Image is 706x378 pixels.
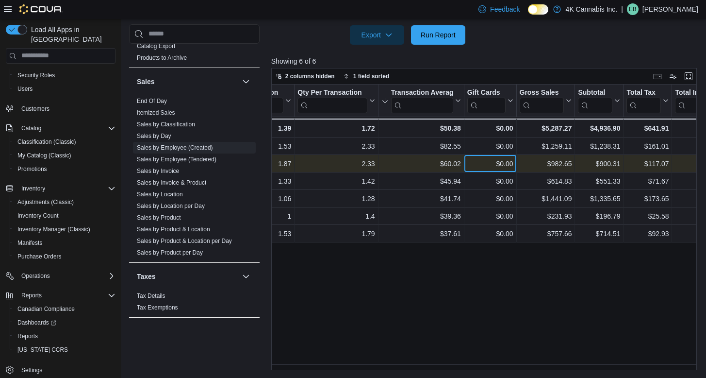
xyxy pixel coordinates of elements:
[137,155,216,163] span: Sales by Employee (Tendered)
[129,95,260,262] div: Sales
[208,193,292,205] div: 1.06
[14,303,79,315] a: Canadian Compliance
[421,30,456,40] span: Run Report
[578,158,620,170] div: $900.31
[297,88,367,113] div: Qty Per Transaction
[21,272,50,280] span: Operations
[10,209,119,223] button: Inventory Count
[208,228,292,240] div: 1.53
[528,4,548,15] input: Dark Mode
[17,225,90,233] span: Inventory Manager (Classic)
[297,158,375,170] div: 2.33
[10,302,119,316] button: Canadian Compliance
[14,196,78,208] a: Adjustments (Classic)
[578,175,620,187] div: $551.33
[21,105,49,113] span: Customers
[14,223,115,235] span: Inventory Manager (Classic)
[519,88,572,113] button: Gross Sales
[14,251,115,262] span: Purchase Orders
[14,69,115,81] span: Security Roles
[683,70,694,82] button: Enter fullscreen
[2,362,119,377] button: Settings
[578,88,612,113] div: Subtotal
[17,270,115,282] span: Operations
[17,363,115,376] span: Settings
[519,88,564,97] div: Gross Sales
[285,72,335,80] span: 2 columns hidden
[10,149,119,162] button: My Catalog (Classic)
[17,152,71,159] span: My Catalog (Classic)
[10,69,119,82] button: Security Roles
[381,193,460,205] div: $41.74
[10,162,119,176] button: Promotions
[129,40,260,68] div: Products
[14,136,115,148] span: Classification (Classic)
[137,292,165,299] a: Tax Details
[2,289,119,302] button: Reports
[381,88,460,113] button: Transaction Average
[297,88,375,113] button: Qty Per Transaction
[411,25,465,45] button: Run Report
[519,228,572,240] div: $757.66
[137,304,178,311] a: Tax Exemptions
[626,88,669,113] button: Total Tax
[10,343,119,357] button: [US_STATE] CCRS
[667,70,679,82] button: Display options
[137,191,183,198] a: Sales by Location
[14,251,66,262] a: Purchase Orders
[137,121,195,128] a: Sales by Classification
[137,98,167,104] a: End Of Day
[272,70,339,82] button: 2 columns hidden
[137,225,210,233] span: Sales by Product & Location
[297,193,375,205] div: 1.28
[137,168,179,174] a: Sales by Invoice
[240,271,252,282] button: Taxes
[627,3,639,15] div: Eric Bayne
[353,72,390,80] span: 1 field sorted
[17,122,115,134] span: Catalog
[17,198,74,206] span: Adjustments (Classic)
[297,88,367,97] div: Qty Per Transaction
[137,203,205,209] a: Sales by Location per Day
[626,210,669,222] div: $25.58
[566,3,618,15] p: 4K Cannabis Inc.
[17,71,55,79] span: Security Roles
[17,253,62,260] span: Purchase Orders
[2,121,119,135] button: Catalog
[626,158,669,170] div: $117.07
[271,56,701,66] p: Showing 6 of 6
[391,88,453,97] div: Transaction Average
[297,228,375,240] div: 1.79
[17,346,68,354] span: [US_STATE] CCRS
[10,223,119,236] button: Inventory Manager (Classic)
[17,183,49,194] button: Inventory
[17,85,33,93] span: Users
[10,236,119,250] button: Manifests
[14,317,60,328] a: Dashboards
[14,317,115,328] span: Dashboards
[14,210,115,222] span: Inventory Count
[652,70,663,82] button: Keyboard shortcuts
[519,158,572,170] div: $982.65
[381,140,460,152] div: $82.55
[129,290,260,317] div: Taxes
[137,77,155,86] h3: Sales
[137,109,175,117] span: Itemized Sales
[629,3,637,15] span: EB
[2,182,119,195] button: Inventory
[297,175,375,187] div: 1.42
[467,210,513,222] div: $0.00
[137,304,178,311] span: Tax Exemptions
[137,156,216,163] a: Sales by Employee (Tendered)
[208,88,284,97] div: Items Per Transaction
[17,183,115,194] span: Inventory
[21,124,41,132] span: Catalog
[297,122,375,134] div: 1.72
[137,42,175,50] span: Catalog Export
[381,175,460,187] div: $45.94
[17,290,115,301] span: Reports
[208,210,292,222] div: 1
[17,138,76,146] span: Classification (Classic)
[17,332,38,340] span: Reports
